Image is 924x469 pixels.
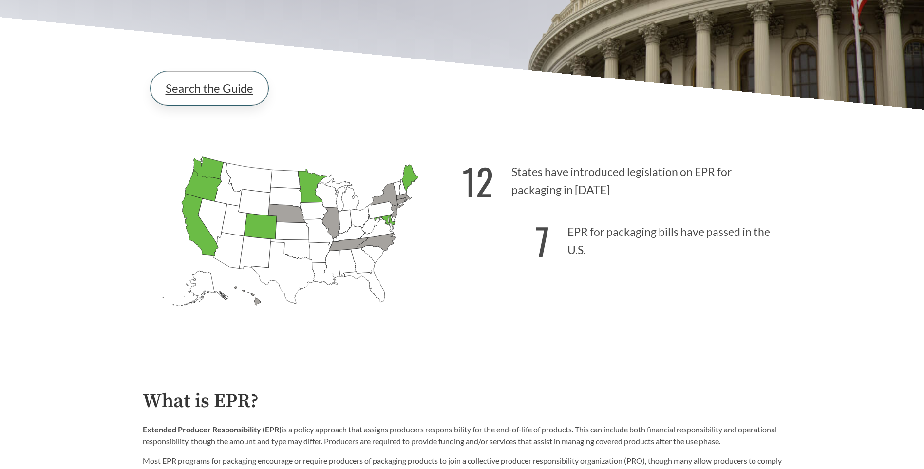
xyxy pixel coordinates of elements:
a: Search the Guide [151,71,268,105]
strong: 7 [535,214,549,268]
p: is a policy approach that assigns producers responsibility for the end-of-life of products. This ... [143,424,782,447]
strong: Extended Producer Responsibility (EPR) [143,425,282,434]
p: States have introduced legislation on EPR for packaging in [DATE] [462,148,782,208]
strong: 12 [462,154,493,208]
h2: What is EPR? [143,391,782,412]
p: EPR for packaging bills have passed in the U.S. [462,208,782,268]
